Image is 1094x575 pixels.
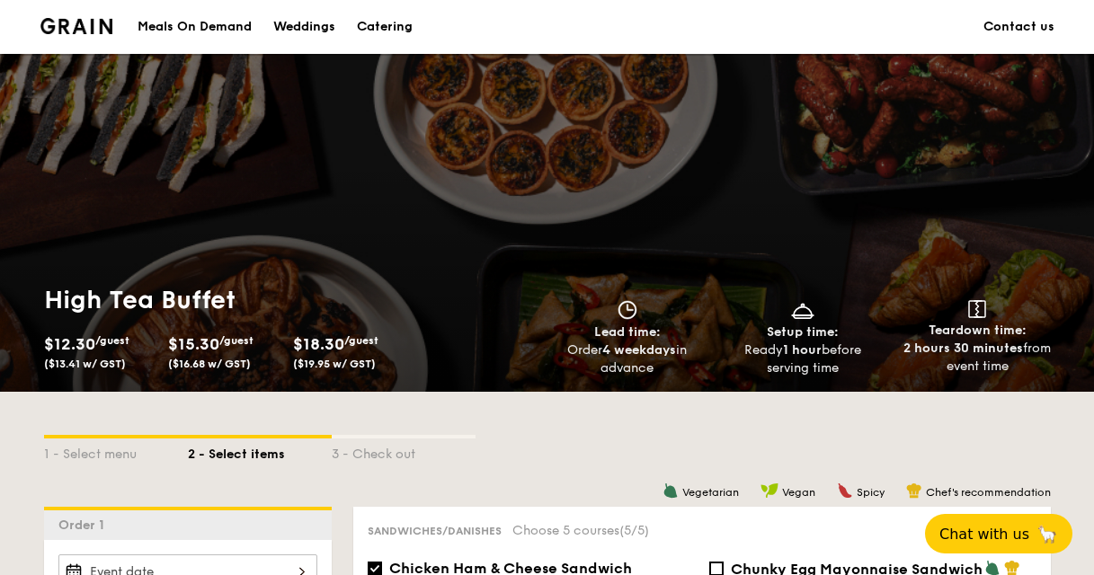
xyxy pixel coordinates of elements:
[293,358,376,370] span: ($19.95 w/ GST)
[929,323,1027,338] span: Teardown time:
[344,334,378,347] span: /guest
[767,324,839,340] span: Setup time:
[40,18,113,34] img: Grain
[188,438,332,464] div: 2 - Select items
[925,514,1072,553] button: Chat with us🦙
[512,523,649,538] span: Choose 5 courses
[168,358,251,370] span: ($16.68 w/ GST)
[897,340,1058,376] div: from event time
[906,482,922,499] img: icon-chef-hat.a58ddaea.svg
[968,300,986,318] img: icon-teardown.65201eee.svg
[926,486,1051,499] span: Chef's recommendation
[44,334,95,354] span: $12.30
[682,486,739,499] span: Vegetarian
[722,341,883,377] div: Ready before serving time
[168,334,219,354] span: $15.30
[939,526,1029,543] span: Chat with us
[663,482,679,499] img: icon-vegetarian.fe4039eb.svg
[332,438,476,464] div: 3 - Check out
[760,482,778,499] img: icon-vegan.f8ff3823.svg
[219,334,253,347] span: /guest
[789,300,816,320] img: icon-dish.430c3a2e.svg
[44,438,188,464] div: 1 - Select menu
[614,300,641,320] img: icon-clock.2db775ea.svg
[782,486,815,499] span: Vegan
[547,341,708,377] div: Order in advance
[783,342,822,358] strong: 1 hour
[368,525,502,537] span: Sandwiches/Danishes
[594,324,661,340] span: Lead time:
[40,18,113,34] a: Logotype
[58,517,111,533] span: Order 1
[44,358,126,370] span: ($13.41 w/ GST)
[837,482,853,499] img: icon-spicy.37a8142b.svg
[44,284,540,316] h1: High Tea Buffet
[95,334,129,347] span: /guest
[602,342,676,358] strong: 4 weekdays
[903,341,1023,356] strong: 2 hours 30 minutes
[1036,524,1058,544] span: 🦙
[619,523,649,538] span: (5/5)
[857,486,885,499] span: Spicy
[293,334,344,354] span: $18.30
